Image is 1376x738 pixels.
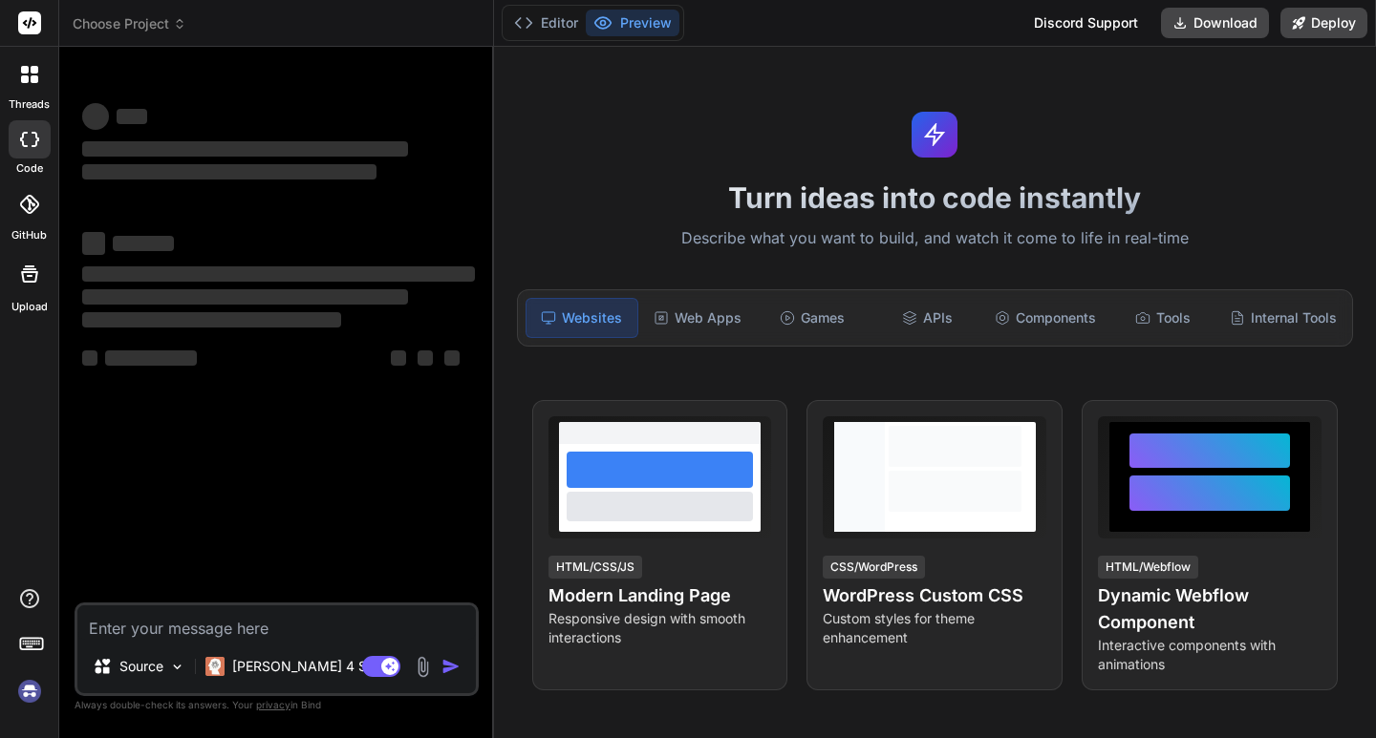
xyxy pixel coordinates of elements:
span: ‌ [113,236,174,251]
div: Components [987,298,1104,338]
span: ‌ [391,350,406,366]
p: Responsive design with smooth interactions [548,609,772,647]
button: Editor [506,10,586,36]
h4: Modern Landing Page [548,582,772,609]
span: ‌ [82,312,341,327]
span: ‌ [444,350,460,366]
div: Web Apps [642,298,753,338]
h4: Dynamic Webflow Component [1098,582,1322,636]
p: Always double-check its answers. Your in Bind [75,696,479,714]
div: HTML/Webflow [1098,556,1198,579]
button: Deploy [1280,8,1367,38]
div: CSS/WordPress [823,556,925,579]
p: Custom styles for theme enhancement [823,609,1046,647]
span: ‌ [82,266,475,282]
h1: Turn ideas into code instantly [505,180,1365,215]
span: ‌ [82,164,376,179]
div: Discord Support [1022,8,1150,38]
span: ‌ [418,350,433,366]
img: attachment [412,656,434,678]
span: privacy [256,699,290,710]
button: Preview [586,10,679,36]
p: Describe what you want to build, and watch it come to life in real-time [505,226,1365,251]
p: [PERSON_NAME] 4 S.. [232,657,375,676]
button: Download [1161,8,1269,38]
img: icon [441,657,461,676]
span: Choose Project [73,14,186,33]
img: Pick Models [169,659,185,675]
span: ‌ [82,141,408,157]
label: threads [9,96,50,113]
img: Claude 4 Sonnet [205,657,225,676]
div: Internal Tools [1222,298,1344,338]
label: Upload [11,299,48,315]
label: GitHub [11,227,47,243]
p: Source [119,657,163,676]
span: ‌ [82,350,97,366]
div: Games [757,298,868,338]
h4: WordPress Custom CSS [823,582,1046,609]
span: ‌ [82,289,408,305]
div: APIs [871,298,982,338]
span: ‌ [105,350,197,366]
span: ‌ [117,109,147,124]
label: code [16,160,43,177]
div: HTML/CSS/JS [548,556,642,579]
span: ‌ [82,232,105,255]
div: Websites [526,298,638,338]
div: Tools [1107,298,1218,338]
img: signin [13,675,46,707]
p: Interactive components with animations [1098,636,1322,674]
span: ‌ [82,103,109,130]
